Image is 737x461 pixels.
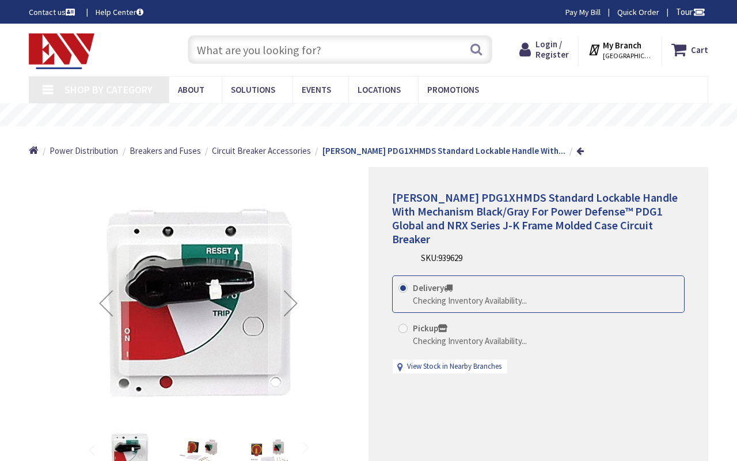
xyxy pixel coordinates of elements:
a: Login / Register [519,39,569,60]
div: Next [268,187,314,418]
a: Quick Order [617,6,659,18]
span: [PERSON_NAME] PDG1XHMDS Standard Lockable Handle With Mechanism Black/Gray For Power Defense™ PDG... [392,190,678,246]
span: Locations [358,84,401,95]
div: SKU: [421,252,462,264]
a: View Stock in Nearby Branches [407,361,502,372]
span: Solutions [231,84,275,95]
input: What are you looking for? [188,35,492,64]
span: Shop By Category [64,83,153,96]
img: Electrical Wholesalers, Inc. [29,33,94,69]
span: Events [302,84,331,95]
span: [GEOGRAPHIC_DATA], [GEOGRAPHIC_DATA] [603,51,652,61]
div: My Branch [GEOGRAPHIC_DATA], [GEOGRAPHIC_DATA] [588,39,652,60]
span: Promotions [427,84,479,95]
strong: [PERSON_NAME] PDG1XHMDS Standard Lockable Handle With... [322,145,565,156]
span: Login / Register [535,39,569,60]
div: Checking Inventory Availability... [413,335,527,347]
a: Breakers and Fuses [130,145,201,157]
span: Breakers and Fuses [130,145,201,156]
a: Power Distribution [50,145,118,157]
a: Circuit Breaker Accessories [212,145,311,157]
strong: Cart [691,39,708,60]
a: Cart [671,39,708,60]
img: Eaton PDG1XHMDS Standard Lockable Handle With Mechanism Black/Gray For Power Defense™ PDG1 Global... [83,188,314,418]
span: 939629 [438,252,462,263]
span: Power Distribution [50,145,118,156]
div: Checking Inventory Availability... [413,294,527,307]
strong: Delivery [413,282,453,293]
span: Tour [676,6,705,17]
strong: My Branch [603,40,641,51]
rs-layer: Free Same Day Pickup at 19 Locations [273,109,484,122]
strong: Pickup [413,323,447,334]
span: Circuit Breaker Accessories [212,145,311,156]
div: Previous [83,187,129,418]
a: Contact us [29,6,77,18]
span: About [178,84,204,95]
a: Help Center [96,6,143,18]
a: Pay My Bill [565,6,601,18]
